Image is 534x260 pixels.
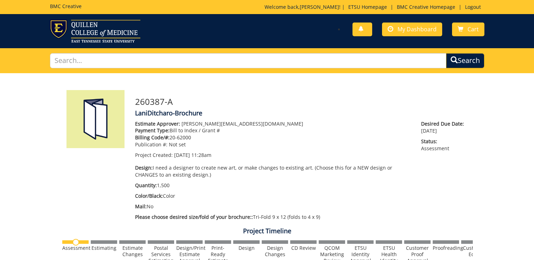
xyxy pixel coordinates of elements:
[135,214,411,221] p: Tri-Fold 9 x 12 (folds to 4 x 9)
[135,110,468,117] h4: LaniDitcharo-Brochure
[135,127,170,134] span: Payment Type:
[135,127,411,134] p: Bill to Index / Grant #
[290,245,317,251] div: CD Review
[135,214,253,220] span: Please choose desired size/fold of your brochure::
[135,182,157,189] span: Quantity:
[50,53,446,68] input: Search...
[135,203,147,210] span: Mail:
[135,120,411,127] p: [PERSON_NAME][EMAIL_ADDRESS][DOMAIN_NAME]
[393,4,459,10] a: BMC Creative Homepage
[135,134,411,141] p: 20-62000
[233,245,260,251] div: Design
[50,20,140,43] img: ETSU logo
[446,53,484,68] button: Search
[262,245,288,258] div: Design Changes
[135,164,153,171] span: Design:
[452,23,484,36] a: Cart
[135,141,167,148] span: Publication #:
[421,120,468,127] span: Desired Due Date:
[461,245,488,258] div: Customer Edits
[72,239,79,246] img: no
[421,138,468,145] span: Status:
[119,245,146,258] div: Estimate Changes
[421,120,468,134] p: [DATE]
[382,23,442,36] a: My Dashboard
[66,90,125,148] img: Product featured image
[135,192,411,199] p: Color
[421,138,468,152] p: Assessment
[135,164,411,178] p: I need a designer to create new art, or make changes to existing art. (Choose this for a NEW desi...
[135,182,411,189] p: 1,500
[50,4,82,9] h5: BMC Creative
[169,141,186,148] span: Not set
[91,245,117,251] div: Estimating
[135,97,468,106] h3: 260387-A
[135,134,170,141] span: Billing Code/#:
[468,25,479,33] span: Cart
[433,245,459,251] div: Proofreading
[135,203,411,210] p: No
[398,25,437,33] span: My Dashboard
[61,228,473,235] h4: Project Timeline
[135,192,163,199] span: Color/Black:
[135,152,173,158] span: Project Created:
[462,4,484,10] a: Logout
[300,4,339,10] a: [PERSON_NAME]
[135,120,180,127] span: Estimate Approver:
[265,4,484,11] p: Welcome back, ! | | |
[62,245,89,251] div: Assessment
[345,4,390,10] a: ETSU Homepage
[174,152,211,158] span: [DATE] 11:28am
